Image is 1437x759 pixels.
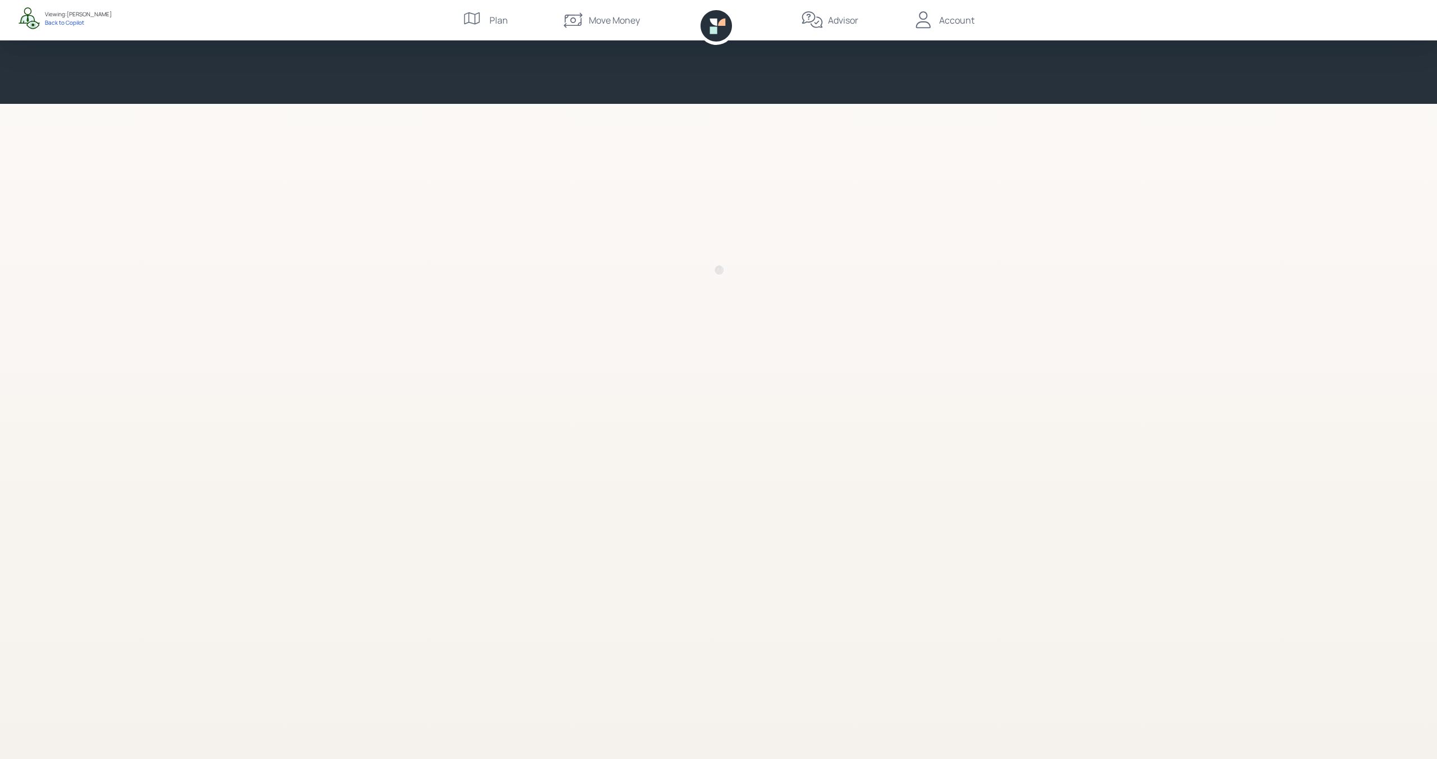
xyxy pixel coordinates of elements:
div: Back to Copilot [45,19,112,26]
div: Viewing: [PERSON_NAME] [45,10,112,19]
div: Plan [489,13,508,27]
div: Advisor [828,13,858,27]
div: Move Money [589,13,640,27]
img: Retirable loading [705,256,732,283]
div: Account [939,13,974,27]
